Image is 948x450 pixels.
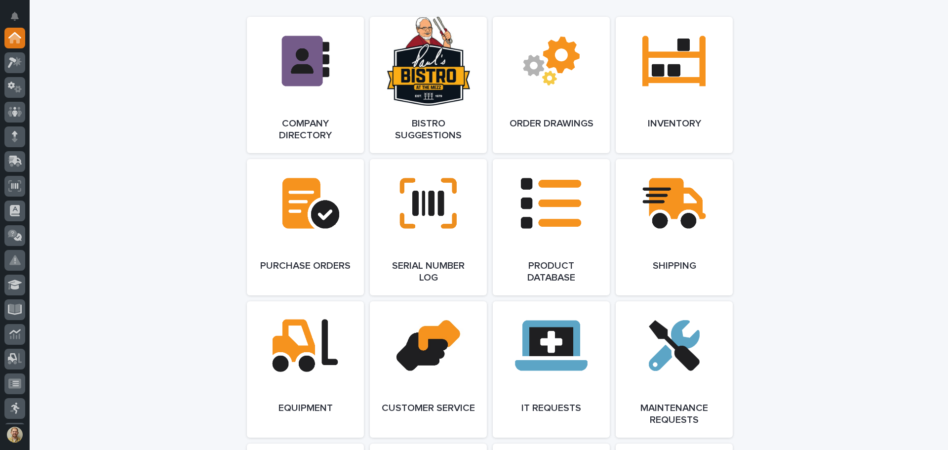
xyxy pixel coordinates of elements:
[4,6,25,27] button: Notifications
[493,17,610,153] a: Order Drawings
[247,17,364,153] a: Company Directory
[4,424,25,445] button: users-avatar
[12,12,25,28] div: Notifications
[616,301,733,438] a: Maintenance Requests
[370,159,487,295] a: Serial Number Log
[370,17,487,153] a: Bistro Suggestions
[616,159,733,295] a: Shipping
[247,301,364,438] a: Equipment
[370,301,487,438] a: Customer Service
[493,159,610,295] a: Product Database
[493,301,610,438] a: IT Requests
[616,17,733,153] a: Inventory
[247,159,364,295] a: Purchase Orders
